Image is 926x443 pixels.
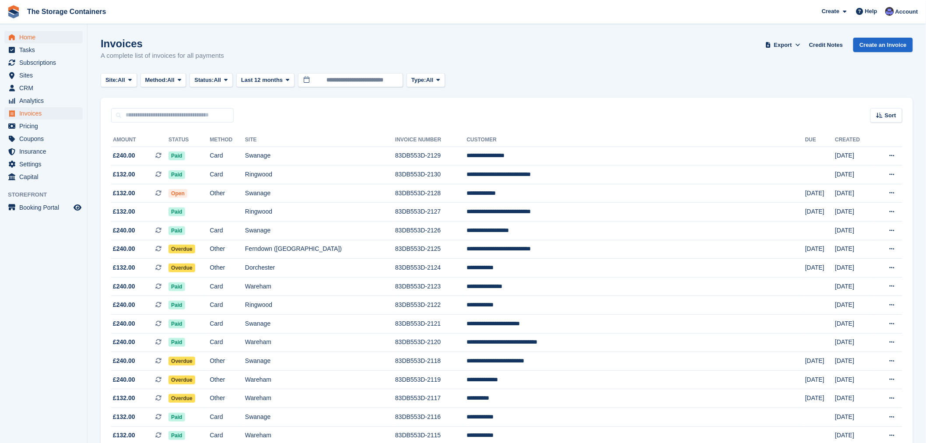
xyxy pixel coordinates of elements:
td: Wareham [245,370,395,389]
a: menu [4,69,83,81]
p: A complete list of invoices for all payments [101,51,224,61]
th: Amount [111,133,168,147]
td: [DATE] [835,389,874,408]
a: menu [4,44,83,56]
span: Settings [19,158,72,170]
td: Wareham [245,277,395,296]
span: £240.00 [113,319,135,328]
span: Account [895,7,918,16]
td: Swanage [245,315,395,334]
td: 83DB553D-2116 [395,408,467,427]
td: Other [210,389,245,408]
th: Due [805,133,835,147]
a: Preview store [72,202,83,213]
a: Credit Notes [806,38,846,52]
td: [DATE] [805,259,835,278]
td: Swanage [245,352,395,371]
span: Coupons [19,133,72,145]
td: Card [210,147,245,165]
td: 83DB553D-2126 [395,221,467,240]
span: £240.00 [113,282,135,291]
td: 83DB553D-2129 [395,147,467,165]
td: 83DB553D-2121 [395,315,467,334]
td: 83DB553D-2117 [395,389,467,408]
td: Card [210,277,245,296]
td: [DATE] [805,184,835,203]
td: Wareham [245,389,395,408]
button: Last 12 months [236,73,295,88]
span: £240.00 [113,300,135,309]
span: All [167,76,175,84]
td: [DATE] [835,370,874,389]
span: Status: [194,76,214,84]
button: Site: All [101,73,137,88]
td: 83DB553D-2128 [395,184,467,203]
span: £240.00 [113,151,135,160]
td: 83DB553D-2123 [395,277,467,296]
td: Ringwood [245,165,395,184]
a: Create an Invoice [853,38,913,52]
td: 83DB553D-2125 [395,240,467,259]
td: Ringwood [245,203,395,221]
span: £132.00 [113,431,135,440]
th: Status [168,133,210,147]
td: Other [210,370,245,389]
span: £132.00 [113,394,135,403]
td: Card [210,333,245,352]
td: [DATE] [835,277,874,296]
td: [DATE] [835,184,874,203]
span: £240.00 [113,226,135,235]
td: [DATE] [835,259,874,278]
th: Site [245,133,395,147]
td: [DATE] [805,240,835,259]
span: Paid [168,170,185,179]
button: Method: All [140,73,186,88]
span: £132.00 [113,207,135,216]
span: Open [168,189,187,198]
td: [DATE] [835,352,874,371]
span: £132.00 [113,412,135,422]
span: Method: [145,76,168,84]
td: Dorchester [245,259,395,278]
td: Other [210,259,245,278]
span: Type: [411,76,426,84]
td: 83DB553D-2124 [395,259,467,278]
button: Status: All [189,73,232,88]
span: Overdue [168,376,195,384]
td: Other [210,184,245,203]
td: Wareham [245,333,395,352]
span: Paid [168,320,185,328]
span: £132.00 [113,189,135,198]
span: Capital [19,171,72,183]
span: All [118,76,125,84]
span: Analytics [19,95,72,107]
td: Other [210,352,245,371]
span: Help [865,7,877,16]
span: £132.00 [113,170,135,179]
span: Pricing [19,120,72,132]
button: Export [764,38,802,52]
td: Other [210,240,245,259]
td: [DATE] [835,147,874,165]
td: Card [210,296,245,315]
a: menu [4,171,83,183]
span: Insurance [19,145,72,158]
span: £240.00 [113,338,135,347]
a: menu [4,120,83,132]
a: The Storage Containers [24,4,109,19]
span: £132.00 [113,263,135,272]
span: Overdue [168,357,195,366]
span: Overdue [168,245,195,253]
span: Paid [168,338,185,347]
button: Type: All [407,73,445,88]
span: CRM [19,82,72,94]
a: menu [4,56,83,69]
a: menu [4,95,83,107]
span: Site: [105,76,118,84]
span: Booking Portal [19,201,72,214]
td: [DATE] [805,370,835,389]
span: Paid [168,413,185,422]
img: stora-icon-8386f47178a22dfd0bd8f6a31ec36ba5ce8667c1dd55bd0f319d3a0aa187defe.svg [7,5,20,18]
span: Storefront [8,190,87,199]
span: £240.00 [113,356,135,366]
